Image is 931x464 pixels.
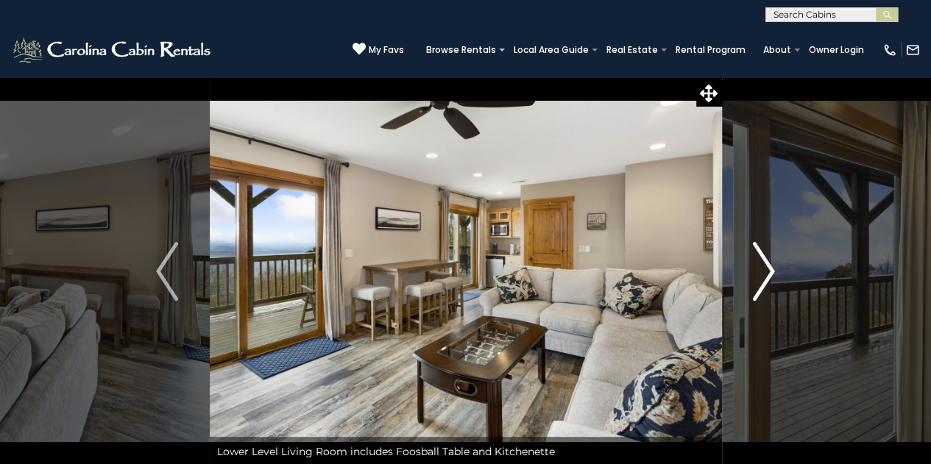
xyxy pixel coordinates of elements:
a: Browse Rentals [419,40,503,60]
a: Local Area Guide [506,40,596,60]
a: Rental Program [668,40,753,60]
span: My Favs [369,43,404,57]
img: White-1-2.png [11,35,215,65]
img: arrow [753,242,775,301]
a: About [756,40,799,60]
img: arrow [156,242,178,301]
a: Real Estate [599,40,665,60]
img: mail-regular-white.png [905,43,920,57]
a: My Favs [353,42,404,57]
img: phone-regular-white.png [882,43,897,57]
a: Owner Login [801,40,871,60]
